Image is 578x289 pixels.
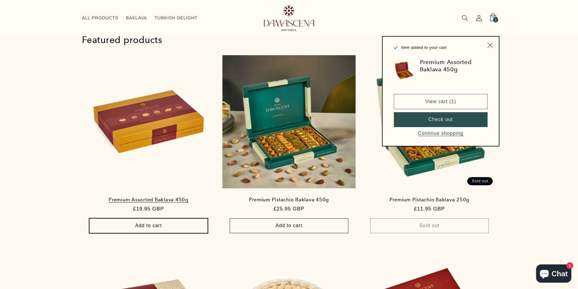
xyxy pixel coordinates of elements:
img: Damascena Boutique [264,5,314,31]
span: 1 [495,17,496,22]
summary: Search [458,11,472,25]
h2: Item added to your cart [394,45,483,51]
span: BAKLAVA [126,15,147,21]
button: Close [483,38,497,52]
button: Check out [394,112,488,127]
a: View cart (1) [394,94,488,109]
a: Premium Pistachio Baklava 450g [229,197,349,203]
button: Sold out [370,218,489,233]
button: Continue shopping [416,130,465,136]
a: Premium Assorted Baklava 450g [88,197,209,203]
h2: Featured products [82,34,496,46]
button: Add to cart [230,218,348,233]
div: Item added to your cart [382,36,499,146]
button: Add to cart [89,218,208,233]
a: Damascena Boutique [253,2,325,33]
inbox-online-store-chat: Shopify online store chat [534,264,573,284]
h3: Premium Assorted Baklava 450g [420,59,488,73]
a: TURKISH DELIGHT [151,11,201,25]
a: BAKLAVA [122,11,150,25]
span: ALL PRODUCTS [82,15,118,21]
a: ALL PRODUCTS [78,11,122,25]
a: Premium Pistachio Baklava 250g [369,197,490,203]
span: TURKISH DELIGHT [154,15,198,21]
